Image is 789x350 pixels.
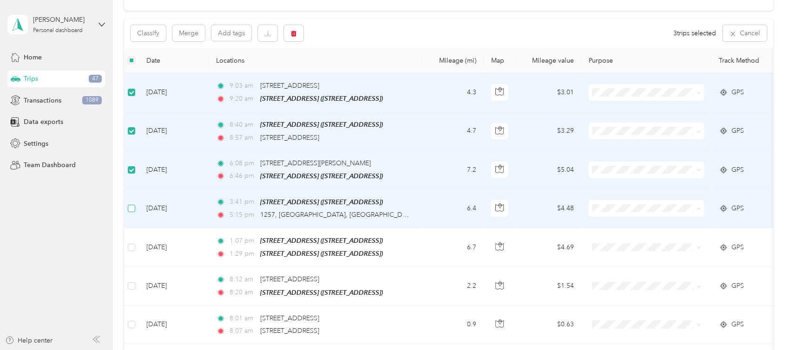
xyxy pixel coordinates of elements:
[422,189,484,228] td: 6.4
[484,48,516,73] th: Map
[24,74,38,84] span: Trips
[731,319,744,330] span: GPS
[139,267,209,305] td: [DATE]
[422,73,484,112] td: 4.3
[260,82,319,90] span: [STREET_ADDRESS]
[5,336,53,345] button: Help center
[731,203,744,214] span: GPS
[139,228,209,267] td: [DATE]
[139,48,209,73] th: Date
[516,112,581,150] td: $3.29
[33,28,83,33] div: Personal dashboard
[516,228,581,267] td: $4.69
[230,120,256,130] span: 8:40 am
[422,151,484,189] td: 7.2
[516,189,581,228] td: $4.48
[260,198,383,206] span: [STREET_ADDRESS] ([STREET_ADDRESS])
[211,25,251,41] button: Add tags
[230,158,256,169] span: 6:08 pm
[89,75,102,83] span: 47
[82,96,102,104] span: 1089
[230,274,256,285] span: 8:12 am
[516,306,581,344] td: $0.63
[230,236,256,246] span: 1:07 pm
[581,48,711,73] th: Purpose
[24,160,76,170] span: Team Dashboard
[422,228,484,267] td: 6.7
[230,197,256,207] span: 3:41 pm
[139,151,209,189] td: [DATE]
[260,95,383,102] span: [STREET_ADDRESS] ([STREET_ADDRESS])
[131,25,166,41] button: Classify
[711,48,776,73] th: Track Method
[516,151,581,189] td: $5.04
[139,189,209,228] td: [DATE]
[516,48,581,73] th: Mileage value
[33,15,91,25] div: [PERSON_NAME]
[260,289,383,296] span: [STREET_ADDRESS] ([STREET_ADDRESS])
[230,210,256,220] span: 5:15 pm
[230,94,256,104] span: 9:20 am
[24,96,61,105] span: Transactions
[422,306,484,344] td: 0.9
[230,287,256,298] span: 8:20 am
[230,249,256,259] span: 1:29 pm
[260,172,383,180] span: [STREET_ADDRESS] ([STREET_ADDRESS])
[260,314,319,322] span: [STREET_ADDRESS]
[422,112,484,150] td: 4.7
[260,159,371,167] span: [STREET_ADDRESS][PERSON_NAME]
[230,171,256,181] span: 6:46 pm
[260,134,319,142] span: [STREET_ADDRESS]
[516,267,581,305] td: $1.54
[209,48,422,73] th: Locations
[260,275,319,283] span: [STREET_ADDRESS]
[731,87,744,97] span: GPS
[422,48,484,73] th: Mileage (mi)
[260,327,319,335] span: [STREET_ADDRESS]
[260,121,383,128] span: [STREET_ADDRESS] ([STREET_ADDRESS])
[260,211,662,219] span: 1257, [GEOGRAPHIC_DATA], [GEOGRAPHIC_DATA], [GEOGRAPHIC_DATA], [GEOGRAPHIC_DATA][US_STATE], [GEOG...
[731,281,744,291] span: GPS
[24,139,48,149] span: Settings
[723,25,767,41] button: Cancel
[139,112,209,150] td: [DATE]
[172,25,205,41] button: Merge
[230,313,256,324] span: 8:01 am
[139,306,209,344] td: [DATE]
[230,133,256,143] span: 8:57 am
[731,126,744,136] span: GPS
[260,237,383,244] span: [STREET_ADDRESS] ([STREET_ADDRESS])
[230,326,256,336] span: 8:07 am
[24,117,63,127] span: Data exports
[422,267,484,305] td: 2.2
[731,165,744,175] span: GPS
[673,28,716,38] span: 3 trips selected
[516,73,581,112] td: $3.01
[230,81,256,91] span: 9:03 am
[24,52,42,62] span: Home
[737,298,789,350] iframe: Everlance-gr Chat Button Frame
[260,250,383,257] span: [STREET_ADDRESS] ([STREET_ADDRESS])
[139,73,209,112] td: [DATE]
[731,242,744,253] span: GPS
